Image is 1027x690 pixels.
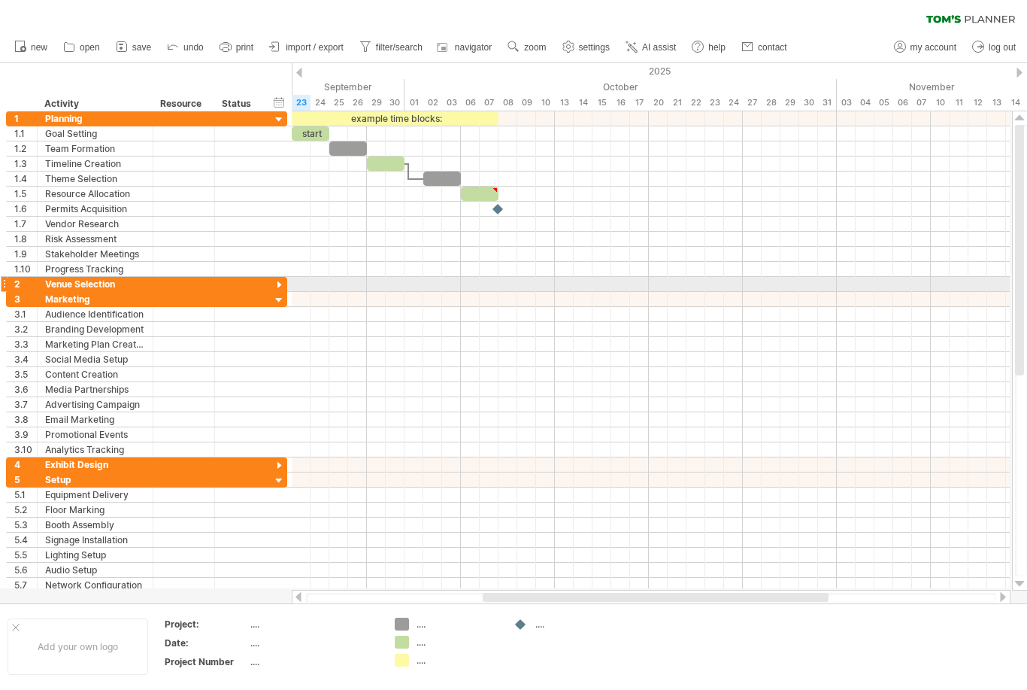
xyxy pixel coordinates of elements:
div: 5.3 [14,518,37,532]
span: new [31,42,47,53]
a: filter/search [356,38,427,57]
div: Team Formation [45,141,145,156]
div: 1.1 [14,126,37,141]
div: 5 [14,473,37,487]
div: Status [222,96,255,111]
div: 5.7 [14,578,37,592]
span: zoom [524,42,546,53]
div: Resource [160,96,206,111]
div: .... [250,655,377,668]
a: save [112,38,156,57]
div: Monday, 27 October 2025 [743,95,762,111]
div: 4 [14,457,37,472]
div: Monday, 3 November 2025 [837,95,856,111]
div: 1.3 [14,157,37,171]
div: Theme Selection [45,172,145,186]
div: 3 [14,292,37,306]
div: Add your own logo [8,619,148,675]
div: Thursday, 23 October 2025 [705,95,724,111]
div: 1.5 [14,187,37,201]
div: Tuesday, 14 October 2025 [574,95,592,111]
div: Signage Installation [45,533,145,547]
div: Analytics Tracking [45,442,145,457]
div: Wednesday, 15 October 2025 [592,95,611,111]
div: Thursday, 16 October 2025 [611,95,630,111]
div: Lighting Setup [45,548,145,562]
div: Tuesday, 7 October 2025 [480,95,498,111]
div: Advertising Campaign [45,397,145,412]
div: Tuesday, 23 September 2025 [292,95,311,111]
div: Audio Setup [45,563,145,577]
div: Stakeholder Meetings [45,247,145,261]
span: AI assist [642,42,676,53]
div: Thursday, 6 November 2025 [893,95,912,111]
div: Friday, 26 September 2025 [348,95,367,111]
span: my account [910,42,956,53]
div: 3.3 [14,337,37,351]
div: Resource Allocation [45,187,145,201]
a: log out [968,38,1020,57]
div: Thursday, 13 November 2025 [987,95,1006,111]
div: Marketing Plan Creation [45,337,145,351]
div: .... [417,636,498,649]
div: 3.6 [14,382,37,397]
a: navigator [435,38,496,57]
div: Tuesday, 28 October 2025 [762,95,780,111]
div: Progress Tracking [45,262,145,276]
div: Audience Identification [45,307,145,321]
div: Monday, 13 October 2025 [555,95,574,111]
div: 1.7 [14,217,37,231]
div: Friday, 10 October 2025 [536,95,555,111]
div: Booth Assembly [45,518,145,532]
div: Equipment Delivery [45,488,145,502]
div: Tuesday, 11 November 2025 [950,95,968,111]
div: 3.2 [14,322,37,336]
div: Email Marketing [45,412,145,427]
div: Friday, 24 October 2025 [724,95,743,111]
div: 1.8 [14,232,37,246]
div: Monday, 10 November 2025 [931,95,950,111]
a: AI assist [622,38,680,57]
a: my account [890,38,961,57]
a: help [688,38,730,57]
div: Wednesday, 8 October 2025 [498,95,517,111]
a: new [11,38,52,57]
div: 5.2 [14,503,37,517]
div: Timeline Creation [45,157,145,171]
div: Wednesday, 1 October 2025 [404,95,423,111]
div: 5.6 [14,563,37,577]
a: print [216,38,258,57]
div: Risk Assessment [45,232,145,246]
a: import / export [265,38,348,57]
div: Wednesday, 22 October 2025 [686,95,705,111]
div: start [292,126,329,141]
div: Thursday, 2 October 2025 [423,95,442,111]
div: 1 [14,111,37,126]
div: 5.5 [14,548,37,562]
a: contact [738,38,792,57]
div: Content Creation [45,367,145,381]
div: Tuesday, 21 October 2025 [668,95,686,111]
span: import / export [286,42,344,53]
span: undo [183,42,204,53]
div: Exhibit Design [45,457,145,472]
div: Friday, 31 October 2025 [818,95,837,111]
div: Wednesday, 5 November 2025 [874,95,893,111]
div: .... [417,654,498,667]
span: help [708,42,726,53]
div: Date: [165,637,247,649]
div: Project Number [165,655,247,668]
div: 5.4 [14,533,37,547]
span: log out [989,42,1016,53]
div: Planning [45,111,145,126]
div: Goal Setting [45,126,145,141]
div: Tuesday, 30 September 2025 [386,95,404,111]
div: Wednesday, 29 October 2025 [780,95,799,111]
div: 1.6 [14,202,37,216]
div: Friday, 14 November 2025 [1006,95,1025,111]
div: Monday, 29 September 2025 [367,95,386,111]
div: Friday, 3 October 2025 [442,95,461,111]
span: navigator [455,42,492,53]
div: 3.1 [14,307,37,321]
div: Project: [165,618,247,631]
